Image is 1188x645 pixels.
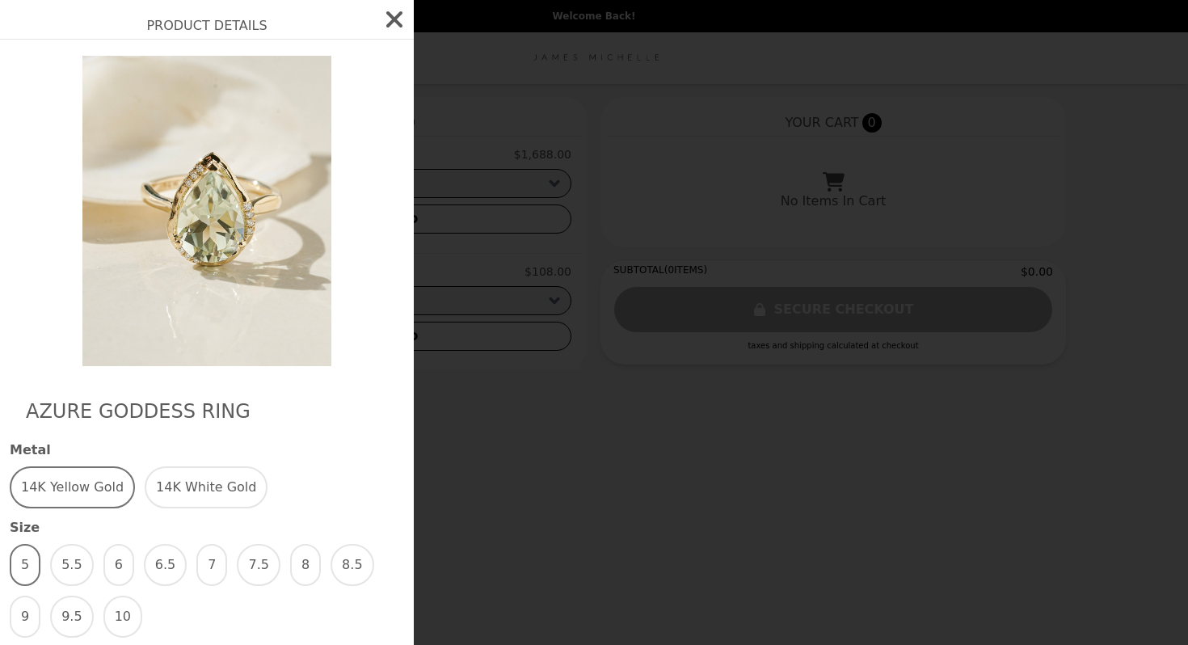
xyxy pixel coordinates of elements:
[50,544,93,586] button: 5.5
[10,518,404,537] span: Size
[331,544,373,586] button: 8.5
[103,596,142,638] button: 10
[10,596,40,638] button: 9
[144,544,187,586] button: 6.5
[237,544,280,586] button: 7.5
[26,398,388,424] h2: Azure Goddess Ring
[59,56,355,366] img: 14K Yellow Gold / 5
[103,544,134,586] button: 6
[290,544,321,586] button: 8
[196,544,227,586] button: 7
[10,441,404,460] span: Metal
[50,596,93,638] button: 9.5
[10,544,40,586] button: 5
[145,466,268,508] button: 14K White Gold
[10,466,135,508] button: 14K Yellow Gold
